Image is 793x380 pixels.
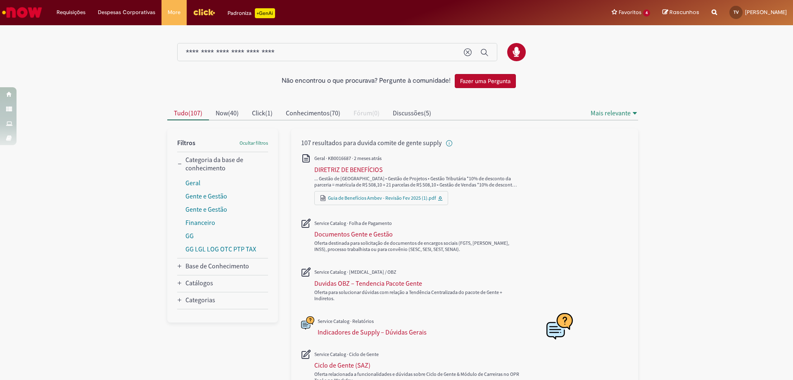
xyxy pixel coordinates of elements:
span: Despesas Corporativas [98,8,155,17]
span: TV [734,10,739,15]
img: click_logo_yellow_360x200.png [193,6,215,18]
span: Rascunhos [670,8,699,16]
span: [PERSON_NAME] [745,9,787,16]
p: +GenAi [255,8,275,18]
h2: Não encontrou o que procurava? Pergunte à comunidade! [282,77,451,85]
a: Rascunhos [662,9,699,17]
img: ServiceNow [1,4,43,21]
span: Requisições [57,8,85,17]
span: Favoritos [619,8,641,17]
div: Padroniza [228,8,275,18]
button: Fazer uma Pergunta [455,74,516,88]
span: More [168,8,180,17]
span: 4 [643,10,650,17]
